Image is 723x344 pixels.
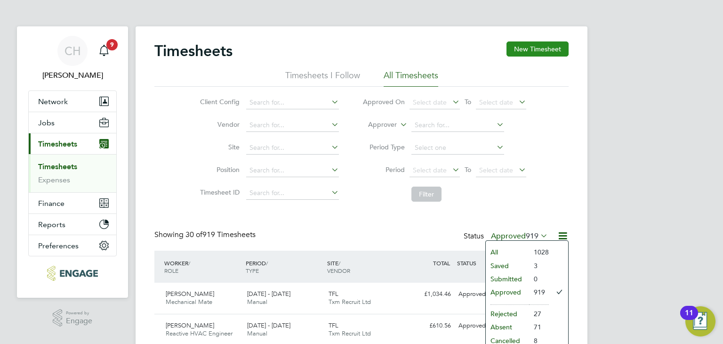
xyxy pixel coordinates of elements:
span: Reactive HVAC Engineer [166,329,233,337]
li: 71 [529,320,549,334]
span: Mechanical Mate [166,298,212,306]
label: Period [362,165,405,174]
a: Go to home page [28,266,117,281]
li: Approved [486,286,529,299]
span: Select date [413,98,447,106]
button: Network [29,91,116,112]
span: Txm Recruit Ltd [329,298,371,306]
a: Powered byEngage [53,309,93,327]
span: TFL [329,290,338,298]
div: Status [464,230,550,243]
li: 0 [529,272,549,286]
li: Timesheets I Follow [285,70,360,87]
span: 919 Timesheets [185,230,256,239]
a: 9 [95,36,113,66]
span: 919 [526,231,538,241]
span: Finance [38,199,64,208]
label: Client Config [197,98,240,106]
input: Search for... [411,119,504,132]
nav: Main navigation [17,26,128,298]
input: Search for... [246,187,339,200]
li: 3 [529,259,549,272]
span: [DATE] - [DATE] [247,321,290,329]
button: Reports [29,214,116,235]
li: All Timesheets [384,70,438,87]
span: Network [38,97,68,106]
img: txmrecruit-logo-retina.png [47,266,97,281]
span: Preferences [38,241,79,250]
a: Expenses [38,175,70,184]
span: [DATE] - [DATE] [247,290,290,298]
span: / [266,259,268,267]
span: To [462,96,474,108]
label: Site [197,143,240,151]
span: Txm Recruit Ltd [329,329,371,337]
label: Position [197,165,240,174]
button: Filter [411,187,442,202]
span: CH [64,45,81,57]
li: Rejected [486,307,529,320]
span: Reports [38,220,65,229]
input: Select one [411,141,504,155]
div: Approved [455,318,504,334]
span: To [462,164,474,176]
span: Manual [247,329,267,337]
button: Preferences [29,235,116,256]
input: Search for... [246,119,339,132]
span: TYPE [246,267,259,274]
li: Submitted [486,272,529,286]
input: Search for... [246,141,339,155]
button: Finance [29,193,116,213]
span: 30 of [185,230,202,239]
span: 9 [106,39,118,50]
span: Jobs [38,118,55,127]
button: Jobs [29,112,116,133]
div: STATUS [455,254,504,271]
div: Timesheets [29,154,116,192]
label: Vendor [197,120,240,129]
li: 1028 [529,246,549,259]
button: Open Resource Center, 11 new notifications [685,306,715,336]
span: Timesheets [38,139,77,148]
label: Timesheet ID [197,188,240,197]
h2: Timesheets [154,41,233,60]
input: Search for... [246,96,339,109]
span: Powered by [66,309,92,317]
span: Engage [66,317,92,325]
div: WORKER [162,254,243,279]
div: PERIOD [243,254,325,279]
label: Period Type [362,143,405,151]
div: £610.56 [406,318,455,334]
div: SITE [325,254,406,279]
button: New Timesheet [506,41,569,57]
a: Timesheets [38,162,77,171]
label: Approved On [362,98,405,106]
span: TOTAL [433,259,450,267]
span: [PERSON_NAME] [166,321,214,329]
span: ROLE [164,267,178,274]
li: All [486,246,529,259]
span: VENDOR [327,267,350,274]
div: Showing [154,230,257,240]
input: Search for... [246,164,339,177]
span: Select date [479,98,513,106]
label: Approved [491,231,548,241]
div: 11 [685,313,693,325]
span: / [188,259,190,267]
span: [PERSON_NAME] [166,290,214,298]
li: Saved [486,259,529,272]
div: Approved [455,287,504,302]
div: £1,034.46 [406,287,455,302]
span: Select date [413,166,447,174]
span: / [338,259,340,267]
span: Select date [479,166,513,174]
label: Approver [354,120,397,130]
li: Absent [486,320,529,334]
button: Timesheets [29,133,116,154]
li: 27 [529,307,549,320]
li: 919 [529,286,549,299]
a: CH[PERSON_NAME] [28,36,117,81]
span: Chloe Harding [28,70,117,81]
span: Manual [247,298,267,306]
span: TFL [329,321,338,329]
